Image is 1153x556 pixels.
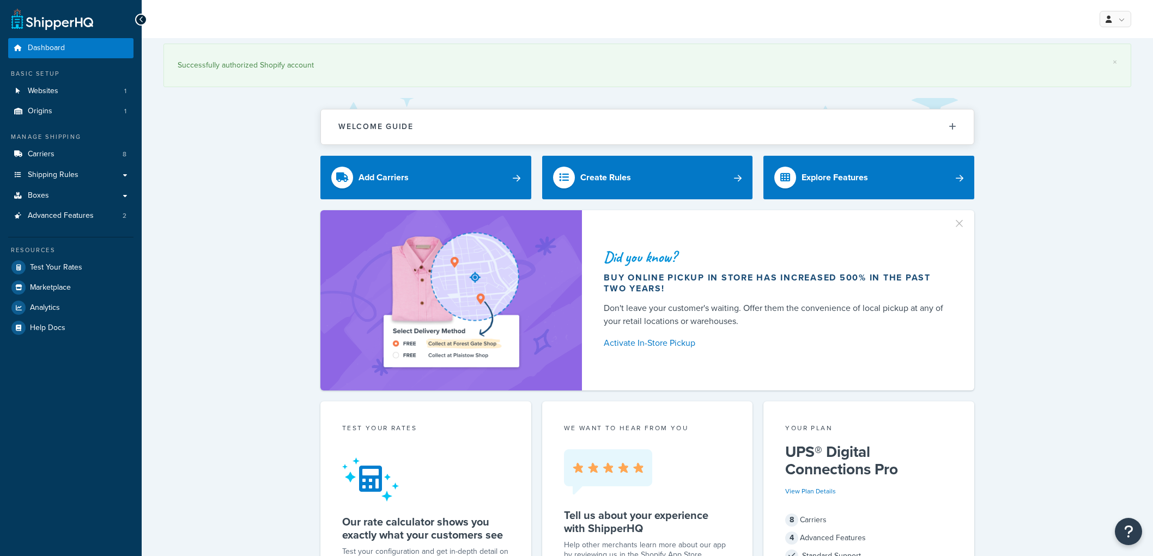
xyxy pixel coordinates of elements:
a: Shipping Rules [8,165,133,185]
div: Manage Shipping [8,132,133,142]
div: Your Plan [785,423,952,436]
span: Marketplace [30,283,71,292]
div: Create Rules [580,170,631,185]
a: Origins1 [8,101,133,121]
span: 4 [785,531,798,545]
a: Add Carriers [320,156,531,199]
span: Boxes [28,191,49,200]
div: Add Carriers [359,170,409,185]
p: we want to hear from you [564,423,731,433]
div: Don't leave your customer's waiting. Offer them the convenience of local pickup at any of your re... [604,302,948,328]
span: Origins [28,107,52,116]
span: Websites [28,87,58,96]
button: Open Resource Center [1115,518,1142,545]
div: Test your rates [342,423,509,436]
a: Advanced Features2 [8,206,133,226]
span: Advanced Features [28,211,94,221]
span: Dashboard [28,44,65,53]
span: 8 [785,514,798,527]
a: View Plan Details [785,486,836,496]
a: Explore Features [763,156,974,199]
img: ad-shirt-map-b0359fc47e01cab431d101c4b569394f6a03f54285957d908178d52f29eb9668.png [353,227,550,375]
h5: UPS® Digital Connections Pro [785,443,952,478]
div: Carriers [785,512,952,528]
div: Successfully authorized Shopify account [178,58,1117,73]
li: Advanced Features [8,206,133,226]
button: Welcome Guide [321,109,974,144]
div: Advanced Features [785,530,952,546]
span: 1 [124,107,126,116]
div: Buy online pickup in store has increased 500% in the past two years! [604,272,948,294]
h5: Tell us about your experience with ShipperHQ [564,509,731,535]
div: Explore Features [802,170,868,185]
div: Basic Setup [8,69,133,78]
a: Dashboard [8,38,133,58]
a: Websites1 [8,81,133,101]
a: Carriers8 [8,144,133,164]
span: 8 [123,150,126,159]
li: Websites [8,81,133,101]
a: Marketplace [8,278,133,297]
span: 1 [124,87,126,96]
span: Carriers [28,150,54,159]
a: Create Rules [542,156,753,199]
a: Analytics [8,298,133,317]
li: Carriers [8,144,133,164]
a: × [1113,58,1117,66]
h5: Our rate calculator shows you exactly what your customers see [342,515,509,541]
span: Test Your Rates [30,263,82,272]
div: Resources [8,246,133,255]
span: Shipping Rules [28,170,78,180]
a: Activate In-Store Pickup [604,335,948,351]
span: Help Docs [30,323,65,333]
a: Help Docs [8,318,133,338]
h2: Welcome Guide [338,123,414,131]
a: Boxes [8,186,133,206]
span: 2 [123,211,126,221]
span: Analytics [30,303,60,313]
div: Did you know? [604,249,948,265]
li: Origins [8,101,133,121]
a: Test Your Rates [8,258,133,277]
